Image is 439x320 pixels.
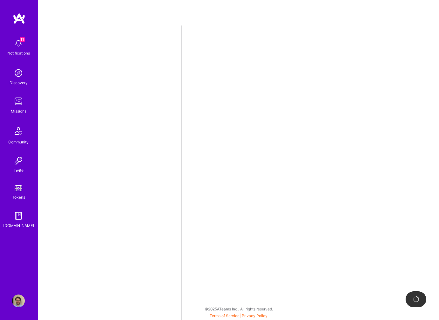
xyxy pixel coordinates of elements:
div: © 2025 ATeams Inc., All rights reserved. [38,301,439,317]
img: discovery [12,67,25,79]
a: User Avatar [10,295,26,307]
img: logo [13,13,25,24]
img: Invite [12,154,25,167]
img: Community [11,123,26,139]
img: teamwork [12,95,25,108]
a: Terms of Service [210,313,240,318]
img: bell [12,37,25,50]
div: Community [8,139,29,145]
div: Missions [11,108,26,114]
div: Tokens [12,194,25,200]
div: Notifications [7,50,30,56]
a: Privacy Policy [242,313,268,318]
span: 11 [20,37,25,42]
img: guide book [12,209,25,222]
img: loading [412,295,420,303]
img: User Avatar [12,295,25,307]
div: [DOMAIN_NAME] [3,222,34,229]
div: Discovery [10,79,28,86]
div: Invite [14,167,24,174]
img: tokens [15,185,22,191]
span: | [210,313,268,318]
